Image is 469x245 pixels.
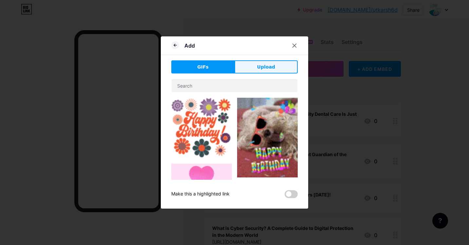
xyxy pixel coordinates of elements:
div: Add [184,42,195,50]
img: Gihpy [171,98,232,158]
div: Make this a highlighted link [171,190,230,198]
button: Upload [235,60,298,73]
button: GIFs [171,60,235,73]
span: GIFs [197,64,209,71]
img: Gihpy [237,98,298,177]
span: Upload [257,64,275,71]
input: Search [172,79,297,92]
img: Gihpy [171,164,232,224]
